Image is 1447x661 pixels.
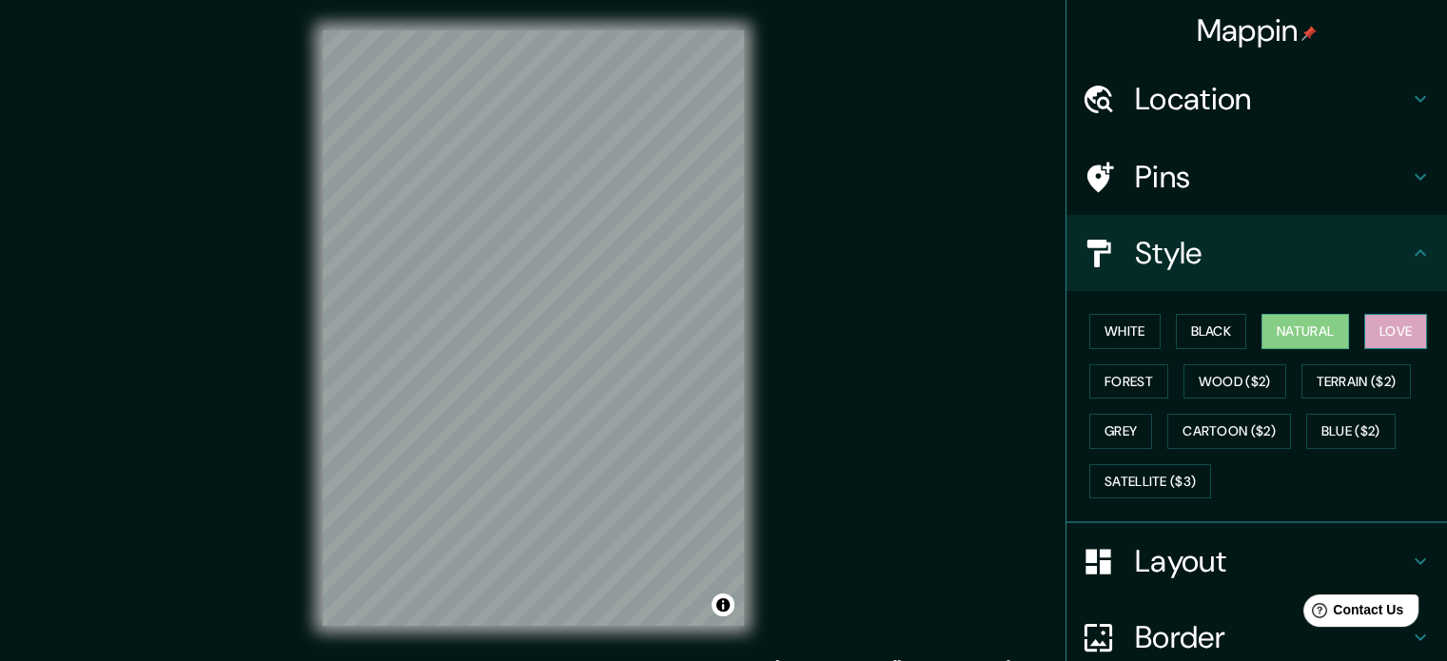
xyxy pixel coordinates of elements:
[1301,364,1412,399] button: Terrain ($2)
[712,593,734,616] button: Toggle attribution
[1066,215,1447,291] div: Style
[1135,234,1409,272] h4: Style
[1135,158,1409,196] h4: Pins
[1066,61,1447,137] div: Location
[1306,414,1396,449] button: Blue ($2)
[1089,314,1161,349] button: White
[1197,11,1318,49] h4: Mappin
[1089,364,1168,399] button: Forest
[1278,587,1426,640] iframe: Help widget launcher
[1301,26,1317,41] img: pin-icon.png
[1364,314,1427,349] button: Love
[1167,414,1291,449] button: Cartoon ($2)
[1135,618,1409,656] h4: Border
[1135,542,1409,580] h4: Layout
[1135,80,1409,118] h4: Location
[1176,314,1247,349] button: Black
[1066,523,1447,599] div: Layout
[1089,414,1152,449] button: Grey
[1089,464,1211,499] button: Satellite ($3)
[1261,314,1349,349] button: Natural
[323,30,744,626] canvas: Map
[1183,364,1286,399] button: Wood ($2)
[1066,139,1447,215] div: Pins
